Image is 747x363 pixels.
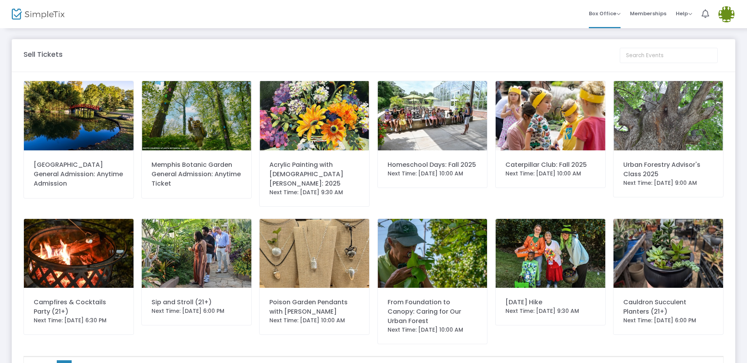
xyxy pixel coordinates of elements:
div: Next Time: [DATE] 6:00 PM [152,307,242,315]
div: Next Time: [DATE] 10:00 AM [388,170,478,178]
div: Campfires & Cocktails Party (21+) [34,298,124,316]
img: 2407200003-JulieOBryan-OliviaWall.JPG [378,81,487,150]
div: Acrylic Painting with [DEMOGRAPHIC_DATA][PERSON_NAME]: 2025 [269,160,359,188]
img: treegarden3-CarleeZamora-OliviaWall.jpg [378,219,487,288]
m-panel-title: Sell Tickets [23,49,63,60]
img: Tropic0087-CarleeZamora-OliviaWall.JPG [142,219,251,288]
div: Next Time: [DATE] 10:00 AM [388,326,478,334]
img: CaterpillarClub-1335.jpg [496,81,605,150]
div: From Foundation to Canopy: Caring for Our Urban Forest [388,298,478,326]
img: 638716849487091985638582054281118877Rhodes-fall-23-OliviaWall1.png [260,81,369,150]
img: 20OCT23266-GinaHarris-OliviaWall.JPG [24,219,134,288]
img: PXL20250912164925876.jpg [260,219,369,288]
div: Next Time: [DATE] 10:00 AM [505,170,595,178]
span: Box Office [589,10,621,17]
div: Cauldron Succulent Planters (21+) [623,298,713,316]
img: 6387912948428690802013-10-04-11.52.32-OliviaWall1.png [613,81,723,150]
img: 19OCT240356-OliviaWall.JPG [496,219,605,288]
div: [DATE] Hike [505,298,595,307]
input: Search Events [620,48,718,63]
span: Memberships [630,4,666,23]
div: Poison Garden Pendants with [PERSON_NAME] [269,298,359,316]
div: Next Time: [DATE] 6:30 PM [34,316,124,325]
img: 638791207153523448DSC00677SR-simpletix.png [142,81,251,150]
div: Sip and Stroll (21+) [152,298,242,307]
div: Homeschool Days: Fall 2025 [388,160,478,170]
div: Next Time: [DATE] 9:30 AM [269,188,359,197]
div: Next Time: [DATE] 6:00 PM [623,316,713,325]
div: Next Time: [DATE] 10:00 AM [269,316,359,325]
div: [GEOGRAPHIC_DATA] General Admission: Anytime Admission [34,160,124,188]
div: Caterpillar Club: Fall 2025 [505,160,595,170]
div: Next Time: [DATE] 9:30 AM [505,307,595,315]
div: Memphis Botanic Garden General Admission: Anytime Ticket [152,160,242,188]
img: JapaneseGarden.JPG [24,81,134,150]
div: Next Time: [DATE] 9:00 AM [623,179,713,187]
div: Urban Forestry Advisor's Class 2025 [623,160,713,179]
span: Help [676,10,692,17]
div: Data table [24,356,723,357]
img: cauldronplanter-CarleeZamora-OliviaWall.jpg [613,219,723,288]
